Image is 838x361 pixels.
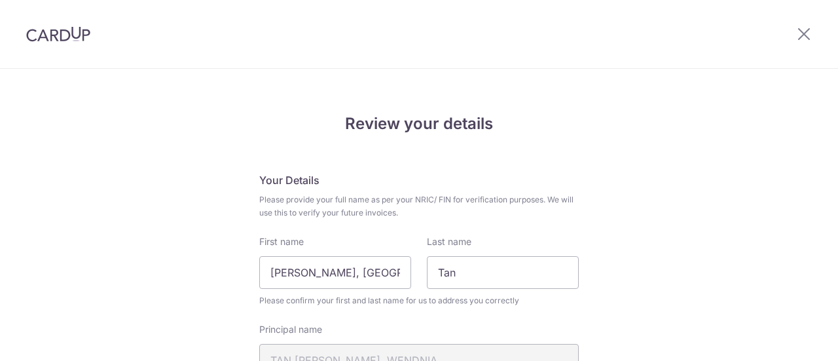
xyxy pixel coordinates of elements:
[259,323,322,336] label: Principal name
[259,172,579,188] h5: Your Details
[427,256,579,289] input: Last name
[427,235,471,248] label: Last name
[259,256,411,289] input: First Name
[259,235,304,248] label: First name
[259,294,579,307] span: Please confirm your first and last name for us to address you correctly
[259,193,579,219] span: Please provide your full name as per your NRIC/ FIN for verification purposes. We will use this t...
[259,112,579,136] h4: Review your details
[26,26,90,42] img: CardUp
